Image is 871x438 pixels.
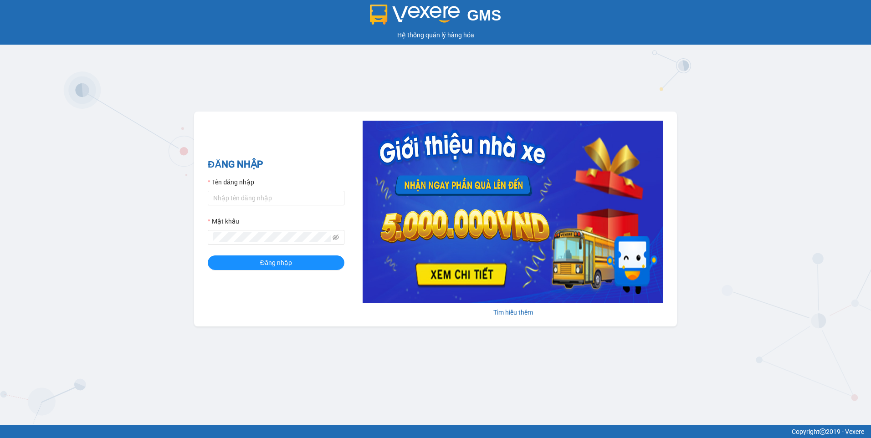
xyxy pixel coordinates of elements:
input: Mật khẩu [213,232,331,242]
input: Tên đăng nhập [208,191,344,205]
a: GMS [370,14,502,21]
h2: ĐĂNG NHẬP [208,157,344,172]
label: Mật khẩu [208,216,239,226]
div: Hệ thống quản lý hàng hóa [2,30,869,40]
span: copyright [820,428,826,435]
label: Tên đăng nhập [208,177,254,187]
div: Copyright 2019 - Vexere [7,427,864,437]
span: GMS [467,7,501,24]
img: banner-0 [363,121,663,303]
span: eye-invisible [333,234,339,240]
span: Đăng nhập [260,258,292,268]
div: Tìm hiểu thêm [363,307,663,317]
img: logo 2 [370,5,460,25]
button: Đăng nhập [208,255,344,270]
